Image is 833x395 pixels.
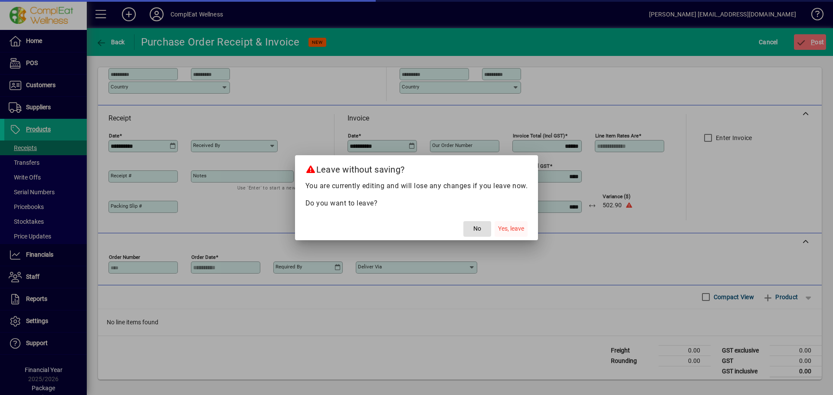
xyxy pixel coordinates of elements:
[305,198,528,209] p: Do you want to leave?
[295,155,538,180] h2: Leave without saving?
[498,224,524,233] span: Yes, leave
[473,224,481,233] span: No
[463,221,491,237] button: No
[495,221,528,237] button: Yes, leave
[305,181,528,191] p: You are currently editing and will lose any changes if you leave now.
